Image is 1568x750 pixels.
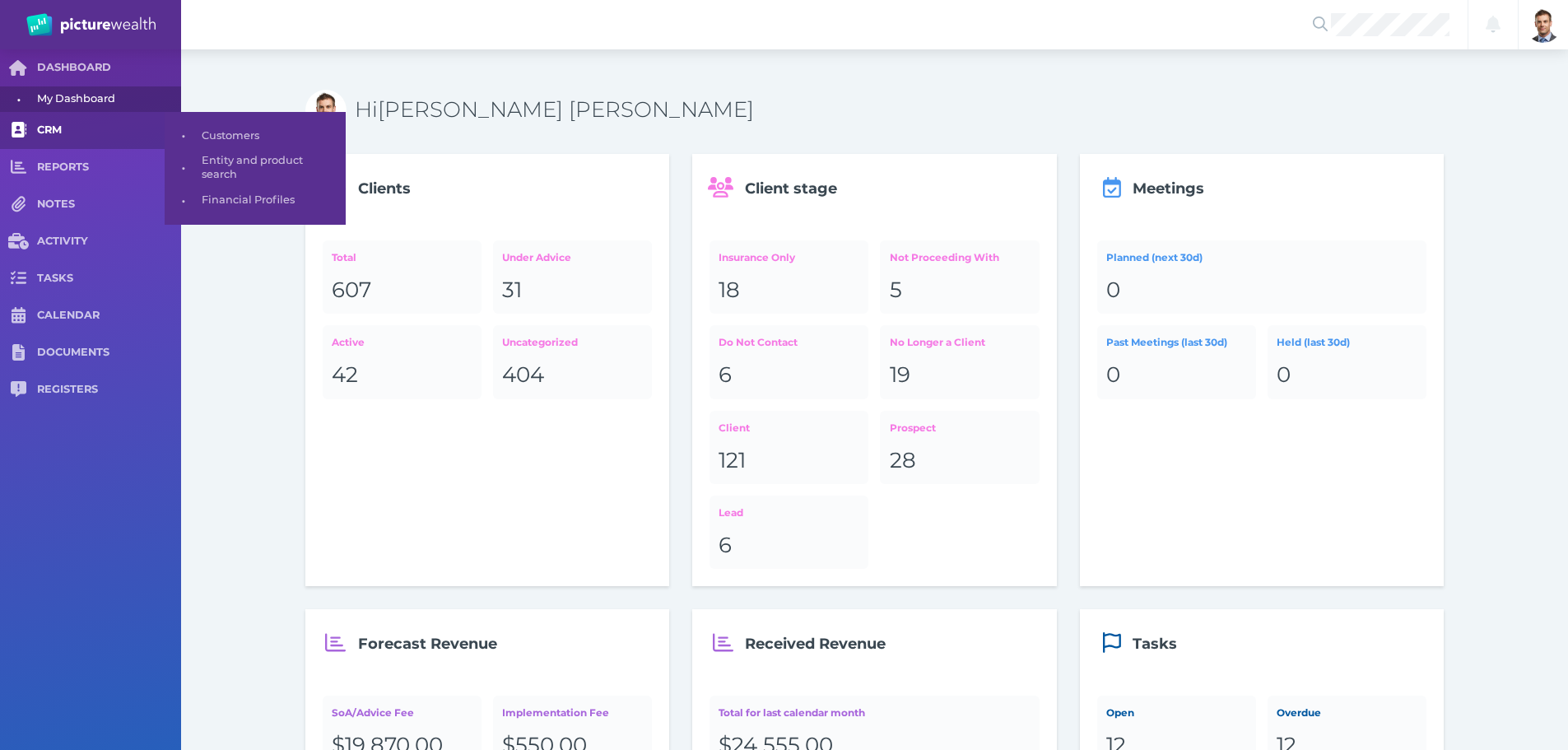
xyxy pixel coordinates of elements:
[890,277,1031,305] div: 5
[1106,361,1247,389] div: 0
[502,251,571,263] span: Under Advice
[1106,706,1134,719] span: Open
[323,240,482,314] a: Total607
[37,61,181,75] span: DASHBOARD
[37,161,181,175] span: REPORTS
[719,422,750,434] span: Client
[355,96,1445,124] h3: Hi [PERSON_NAME] [PERSON_NAME]
[1525,7,1561,43] img: Brad Bond
[37,235,181,249] span: ACTIVITY
[1097,240,1427,314] a: Planned (next 30d)0
[719,361,859,389] div: 6
[1277,706,1321,719] span: Overdue
[323,325,482,398] a: Active42
[1106,336,1227,348] span: Past Meetings (last 30d)
[1277,336,1350,348] span: Held (last 30d)
[332,361,472,389] div: 42
[890,361,1031,389] div: 19
[37,272,181,286] span: TASKS
[502,361,643,389] div: 404
[719,706,865,719] span: Total for last calendar month
[890,251,999,263] span: Not Proceeding With
[26,13,156,36] img: PW
[719,532,859,560] div: 6
[719,277,859,305] div: 18
[1133,635,1177,653] span: Tasks
[493,240,652,314] a: Under Advice31
[745,179,837,198] span: Client stage
[202,123,340,149] span: Customers
[502,336,578,348] span: Uncategorized
[1106,251,1203,263] span: Planned (next 30d)
[165,125,202,146] span: •
[305,90,347,131] img: Bradley David Bond
[165,123,346,149] a: •Customers
[165,190,202,211] span: •
[202,148,340,187] span: Entity and product search
[165,148,346,187] a: •Entity and product search
[719,447,859,475] div: 121
[37,123,181,137] span: CRM
[745,635,886,653] span: Received Revenue
[37,86,175,112] span: My Dashboard
[332,336,365,348] span: Active
[37,309,181,323] span: CALENDAR
[332,251,356,263] span: Total
[1106,277,1417,305] div: 0
[332,277,472,305] div: 607
[37,198,181,212] span: NOTES
[332,706,414,719] span: SoA/Advice Fee
[502,706,609,719] span: Implementation Fee
[502,277,643,305] div: 31
[202,188,340,213] span: Financial Profiles
[1097,325,1256,398] a: Past Meetings (last 30d)0
[890,422,936,434] span: Prospect
[890,336,985,348] span: No Longer a Client
[719,251,795,263] span: Insurance Only
[37,346,181,360] span: DOCUMENTS
[719,336,798,348] span: Do Not Contact
[1268,325,1426,398] a: Held (last 30d)0
[1133,179,1204,198] span: Meetings
[890,447,1031,475] div: 28
[1277,361,1417,389] div: 0
[719,506,743,519] span: Lead
[358,635,497,653] span: Forecast Revenue
[165,188,346,213] a: •Financial Profiles
[358,179,411,198] span: Clients
[37,383,181,397] span: REGISTERS
[165,157,202,178] span: •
